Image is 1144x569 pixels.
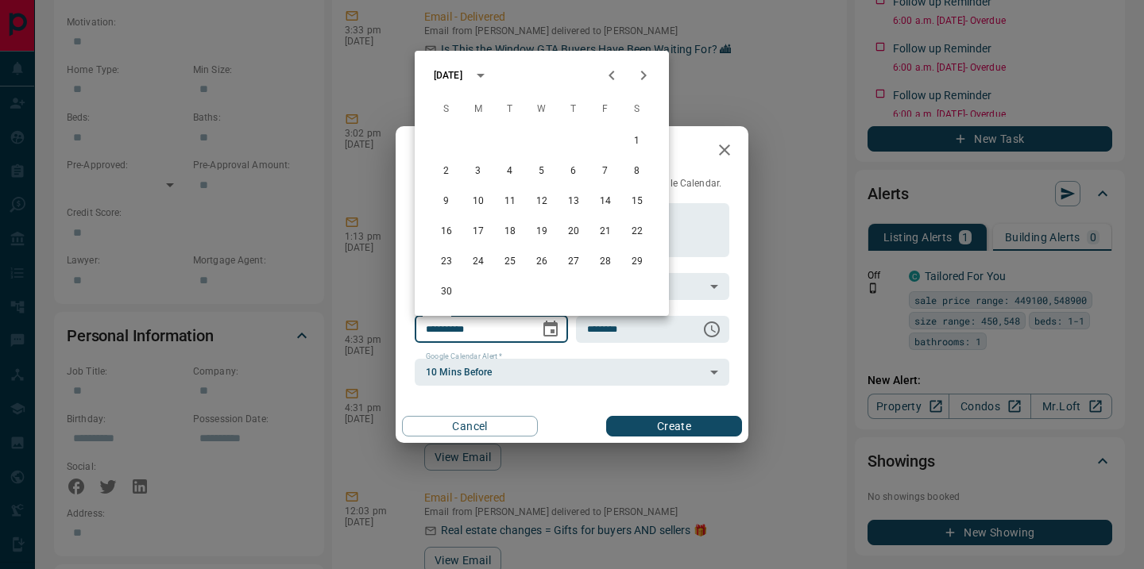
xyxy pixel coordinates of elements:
[696,313,728,345] button: Choose time, selected time is 6:00 AM
[432,248,461,276] button: 23
[432,157,461,186] button: 2
[587,309,608,319] label: Time
[464,248,493,276] button: 24
[559,248,588,276] button: 27
[432,94,461,125] span: Sunday
[426,309,446,319] label: Date
[496,217,524,246] button: 18
[434,68,462,83] div: [DATE]
[528,94,556,125] span: Wednesday
[464,94,493,125] span: Monday
[528,187,556,216] button: 12
[496,187,524,216] button: 11
[623,217,651,246] button: 22
[496,248,524,276] button: 25
[591,157,620,186] button: 7
[591,94,620,125] span: Friday
[591,187,620,216] button: 14
[559,187,588,216] button: 13
[415,359,729,386] div: 10 Mins Before
[559,157,588,186] button: 6
[591,217,620,246] button: 21
[528,248,556,276] button: 26
[396,126,504,177] h2: New Task
[426,352,502,362] label: Google Calendar Alert
[623,94,651,125] span: Saturday
[467,62,494,89] button: calendar view is open, switch to year view
[464,217,493,246] button: 17
[623,127,651,156] button: 1
[623,187,651,216] button: 15
[432,217,461,246] button: 16
[559,94,588,125] span: Thursday
[402,416,538,436] button: Cancel
[464,157,493,186] button: 3
[559,217,588,246] button: 20
[496,157,524,186] button: 4
[432,187,461,216] button: 9
[528,157,556,186] button: 5
[606,416,742,436] button: Create
[628,60,659,91] button: Next month
[496,94,524,125] span: Tuesday
[596,60,628,91] button: Previous month
[623,157,651,186] button: 8
[591,248,620,276] button: 28
[464,187,493,216] button: 10
[535,313,566,345] button: Choose date, selected date is Oct 15, 2025
[432,278,461,306] button: 30
[528,217,556,246] button: 19
[623,248,651,276] button: 29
